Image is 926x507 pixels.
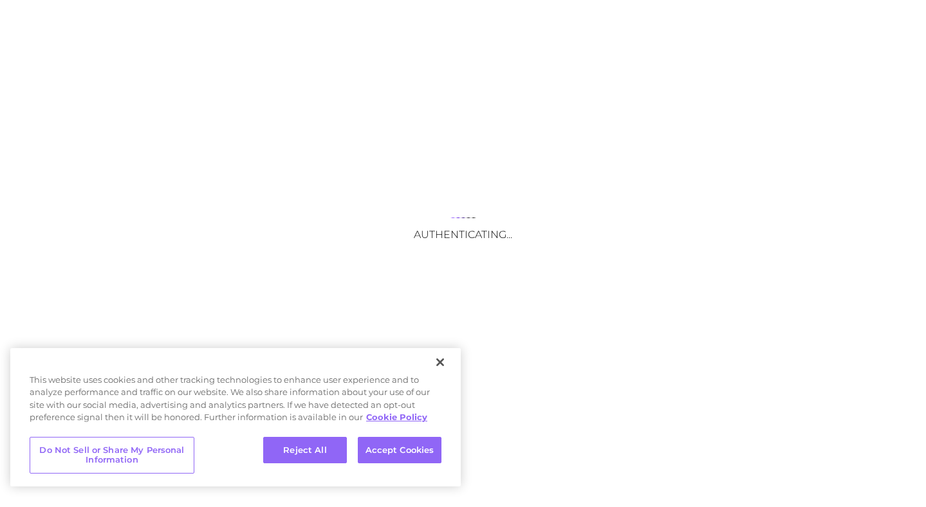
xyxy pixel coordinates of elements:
[366,412,427,422] a: More information about your privacy, opens in a new tab
[335,228,592,241] h3: Authenticating...
[358,437,441,464] button: Accept Cookies
[10,374,461,430] div: This website uses cookies and other tracking technologies to enhance user experience and to analy...
[426,348,454,376] button: Close
[30,437,194,474] button: Do Not Sell or Share My Personal Information
[263,437,347,464] button: Reject All
[10,348,461,486] div: Privacy
[10,348,461,486] div: Cookie banner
